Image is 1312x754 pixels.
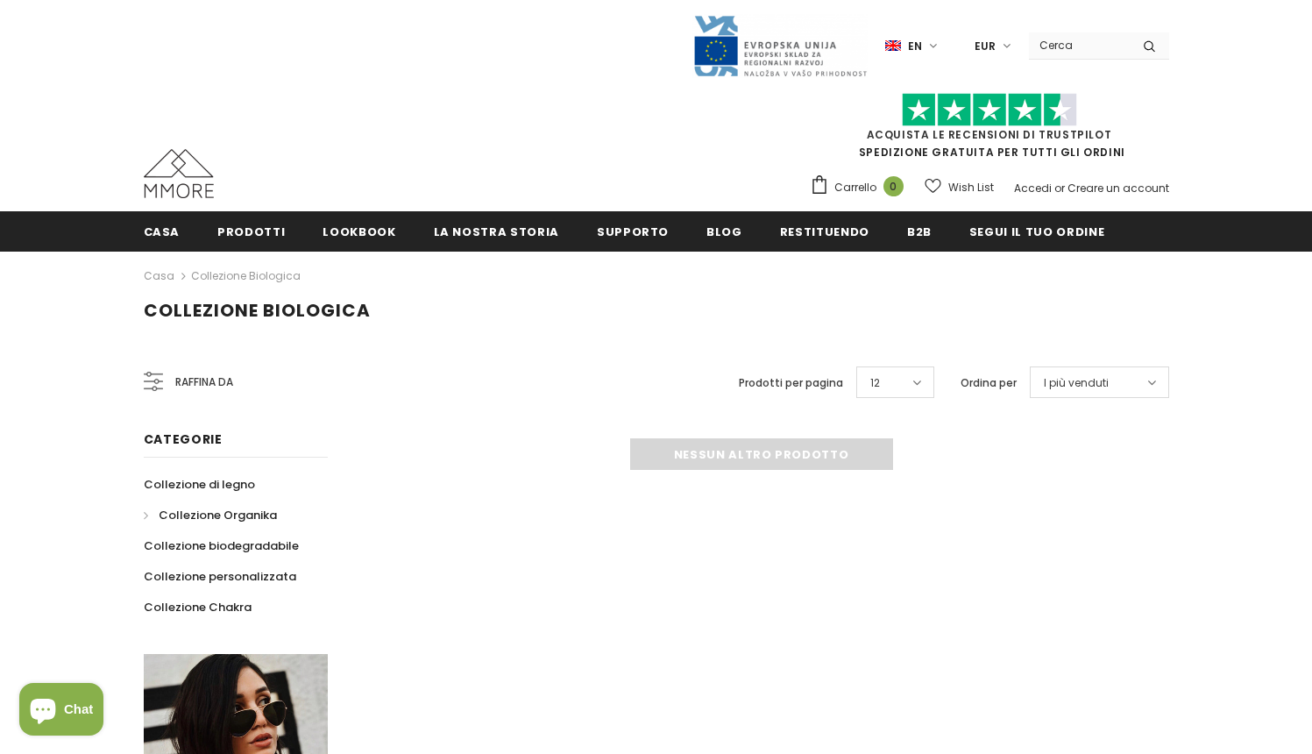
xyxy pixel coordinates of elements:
span: Collezione biodegradabile [144,537,299,554]
span: Collezione Chakra [144,599,252,615]
span: Prodotti [217,224,285,240]
span: SPEDIZIONE GRATUITA PER TUTTI GLI ORDINI [810,101,1169,160]
span: 0 [883,176,904,196]
span: Blog [706,224,742,240]
a: Collezione di legno [144,469,255,500]
a: Acquista le recensioni di TrustPilot [867,127,1112,142]
a: Restituendo [780,211,869,251]
span: 12 [870,374,880,392]
span: Wish List [948,179,994,196]
a: Segui il tuo ordine [969,211,1104,251]
a: Lookbook [323,211,395,251]
span: EUR [975,38,996,55]
span: Casa [144,224,181,240]
a: Casa [144,211,181,251]
span: Categorie [144,430,223,448]
a: Wish List [925,172,994,203]
a: La nostra storia [434,211,559,251]
span: I più venduti [1044,374,1109,392]
span: en [908,38,922,55]
a: Carrello 0 [810,174,912,201]
span: Collezione di legno [144,476,255,493]
img: Javni Razpis [692,14,868,78]
span: Restituendo [780,224,869,240]
span: Segui il tuo ordine [969,224,1104,240]
input: Search Site [1029,32,1130,58]
span: La nostra storia [434,224,559,240]
span: B2B [907,224,932,240]
span: supporto [597,224,669,240]
a: Casa [144,266,174,287]
a: Collezione Chakra [144,592,252,622]
span: Carrello [834,179,876,196]
img: Casi MMORE [144,149,214,198]
a: B2B [907,211,932,251]
label: Ordina per [961,374,1017,392]
a: Accedi [1014,181,1052,196]
a: Prodotti [217,211,285,251]
span: Collezione biologica [144,298,371,323]
a: Collezione Organika [144,500,277,530]
label: Prodotti per pagina [739,374,843,392]
a: Collezione personalizzata [144,561,296,592]
span: Collezione Organika [159,507,277,523]
a: Blog [706,211,742,251]
a: Collezione biologica [191,268,301,283]
span: Lookbook [323,224,395,240]
a: Creare un account [1067,181,1169,196]
inbox-online-store-chat: Shopify online store chat [14,683,109,740]
a: supporto [597,211,669,251]
span: or [1054,181,1065,196]
a: Collezione biodegradabile [144,530,299,561]
span: Collezione personalizzata [144,568,296,585]
span: Raffina da [175,373,233,392]
img: Fidati di Pilot Stars [902,93,1077,127]
img: i-lang-1.png [885,39,901,53]
a: Javni Razpis [692,38,868,53]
